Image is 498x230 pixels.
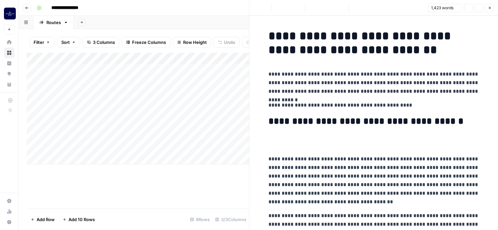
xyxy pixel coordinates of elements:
button: Sort [57,37,80,48]
span: Freeze Columns [132,39,166,46]
div: 8 Rows [187,214,212,225]
img: Magellan Jets Logo [4,8,16,19]
button: Freeze Columns [122,37,170,48]
div: Routes [46,19,61,26]
button: Workspace: Magellan Jets [4,5,14,22]
a: Routes [34,16,74,29]
span: Filter [34,39,44,46]
button: 1,423 words [428,4,462,12]
a: Browse [4,48,14,58]
button: Undo [214,37,239,48]
button: Add 10 Rows [59,214,99,225]
span: 1,423 words [431,5,454,11]
button: Filter [29,37,54,48]
a: Insights [4,58,14,69]
div: 3/3 Columns [212,214,249,225]
span: Row Height [183,39,207,46]
button: 3 Columns [83,37,119,48]
a: Home [4,37,14,48]
a: Settings [4,196,14,206]
span: Undo [224,39,235,46]
button: Add Row [27,214,59,225]
span: 3 Columns [93,39,115,46]
button: Row Height [173,37,211,48]
span: Add 10 Rows [69,216,95,223]
span: Sort [61,39,70,46]
button: Help + Support [4,217,14,227]
a: Opportunities [4,69,14,79]
a: Usage [4,206,14,217]
span: Add Row [37,216,55,223]
a: Your Data [4,79,14,90]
